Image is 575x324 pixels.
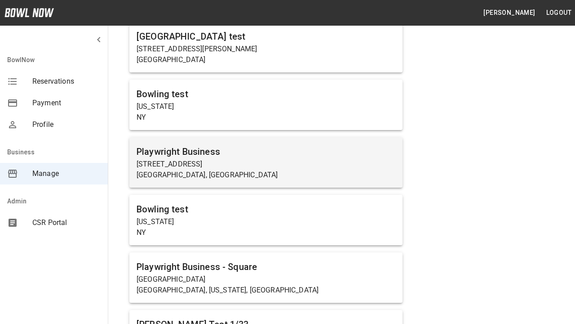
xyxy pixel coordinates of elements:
span: Payment [32,98,101,108]
span: CSR Portal [32,217,101,228]
span: Reservations [32,76,101,87]
span: Manage [32,168,101,179]
button: Logout [543,4,575,21]
span: Profile [32,119,101,130]
p: NY [137,227,395,238]
h6: Playwright Business [137,144,395,159]
h6: Bowling test [137,87,395,101]
p: [GEOGRAPHIC_DATA], [GEOGRAPHIC_DATA] [137,170,395,180]
button: [PERSON_NAME] [480,4,539,21]
h6: Playwright Business - Square [137,260,395,274]
img: logo [4,8,54,17]
p: [US_STATE] [137,216,395,227]
p: [STREET_ADDRESS][PERSON_NAME] [137,44,395,54]
p: NY [137,112,395,123]
h6: Bowling test [137,202,395,216]
p: [STREET_ADDRESS] [137,159,395,170]
p: [GEOGRAPHIC_DATA] [137,274,395,285]
p: [US_STATE] [137,101,395,112]
h6: [GEOGRAPHIC_DATA] test [137,29,395,44]
p: [GEOGRAPHIC_DATA], [US_STATE], [GEOGRAPHIC_DATA] [137,285,395,296]
p: [GEOGRAPHIC_DATA] [137,54,395,65]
